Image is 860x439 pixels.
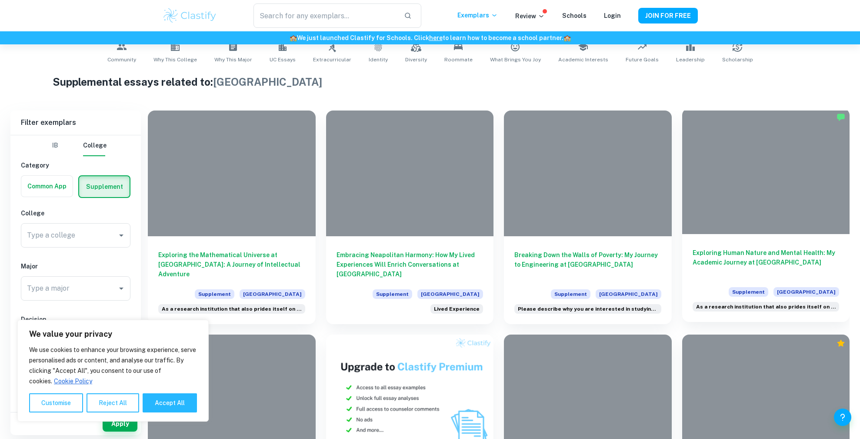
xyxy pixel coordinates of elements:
[430,304,483,314] div: Princeton values community and encourages students, faculty, staff and leadership to engage in re...
[722,56,753,64] span: Scholarship
[2,33,858,43] h6: We just launched Clastify for Schools. Click to learn how to become a school partner.
[153,56,197,64] span: Why This College
[604,12,621,19] a: Login
[21,315,130,324] h6: Decision
[45,135,66,156] button: IB
[626,56,659,64] span: Future Goals
[103,416,137,432] button: Apply
[21,176,73,197] button: Common App
[693,248,840,277] h6: Exploring Human Nature and Mental Health: My Academic Journey at [GEOGRAPHIC_DATA]
[29,345,197,386] p: We use cookies to enhance your browsing experience, serve personalised ads or content, and analys...
[551,289,590,299] span: Supplement
[514,250,661,279] h6: Breaking Down the Walls of Poverty: My Journey to Engineering at [GEOGRAPHIC_DATA]
[115,282,127,295] button: Open
[79,176,130,197] button: Supplement
[214,56,252,64] span: Why This Major
[429,34,443,41] a: here
[676,56,705,64] span: Leadership
[504,111,672,324] a: Breaking Down the Walls of Poverty: My Journey to Engineering at [GEOGRAPHIC_DATA]Supplement[GEOG...
[253,3,397,28] input: Search for any exemplars...
[195,289,234,299] span: Supplement
[837,339,845,348] div: Premium
[563,34,571,41] span: 🏫
[638,8,698,23] button: JOIN FOR FREE
[729,287,768,297] span: Supplement
[444,56,473,64] span: Roommate
[53,74,808,90] h1: S upplemental essays related to:
[87,393,139,412] button: Reject All
[107,56,136,64] span: Community
[696,303,836,311] span: As a research institution that also prides itself on its liberal arts curri
[290,34,297,41] span: 🏫
[373,289,412,299] span: Supplement
[115,229,127,241] button: Open
[143,393,197,412] button: Accept All
[21,208,130,218] h6: College
[270,56,296,64] span: UC Essays
[10,111,141,135] h6: Filter exemplars
[693,302,840,312] div: As a research institution that also prides itself on its liberal arts curriculum, Princeton allow...
[17,320,209,422] div: We value your privacy
[148,111,316,324] a: Exploring the Mathematical Universe at [GEOGRAPHIC_DATA]: A Journey of Intellectual AdventureSupp...
[457,10,498,20] p: Exemplars
[405,56,427,64] span: Diversity
[83,135,107,156] button: College
[558,56,608,64] span: Academic Interests
[240,289,305,299] span: [GEOGRAPHIC_DATA]
[45,135,107,156] div: Filter type choice
[837,113,845,121] img: Marked
[21,161,130,170] h6: Category
[53,377,93,385] a: Cookie Policy
[834,409,851,426] button: Help and Feedback
[682,111,850,324] a: Exploring Human Nature and Mental Health: My Academic Journey at [GEOGRAPHIC_DATA]Supplement[GEOG...
[515,11,545,21] p: Review
[514,304,661,314] div: Please describe why you are interested in studying engineering at Princeton. Include any of your ...
[369,56,388,64] span: Identity
[162,7,217,24] img: Clastify logo
[434,305,480,313] span: Lived Experience
[158,304,305,314] div: As a research institution that also prides itself on its liberal arts curriculum, Princeton allow...
[162,305,302,313] span: As a research institution that also prides itself on its liberal arts curri
[29,329,197,339] p: We value your privacy
[596,289,661,299] span: [GEOGRAPHIC_DATA]
[29,393,83,412] button: Customise
[21,261,130,271] h6: Major
[213,76,322,88] span: [GEOGRAPHIC_DATA]
[518,305,658,313] span: Please describe why you are interested in studying engineering at [GEOGRAPHIC_DATA]
[337,250,483,279] h6: Embracing Neapolitan Harmony: How My Lived Experiences Will Enrich Conversations at [GEOGRAPHIC_D...
[158,250,305,279] h6: Exploring the Mathematical Universe at [GEOGRAPHIC_DATA]: A Journey of Intellectual Adventure
[562,12,587,19] a: Schools
[490,56,541,64] span: What Brings You Joy
[417,289,483,299] span: [GEOGRAPHIC_DATA]
[313,56,351,64] span: Extracurricular
[326,111,494,324] a: Embracing Neapolitan Harmony: How My Lived Experiences Will Enrich Conversations at [GEOGRAPHIC_D...
[773,287,839,297] span: [GEOGRAPHIC_DATA]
